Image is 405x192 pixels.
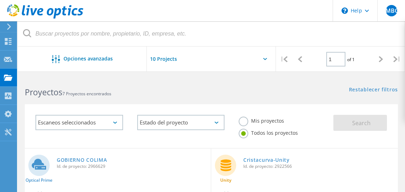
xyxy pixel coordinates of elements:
a: Live Optics Dashboard [7,15,83,20]
button: Search [333,115,387,131]
span: of 1 [347,57,355,63]
svg: \n [342,7,348,14]
span: Search [352,119,371,127]
label: Mis proyectos [239,117,284,123]
a: Restablecer filtros [349,87,398,93]
div: | [389,47,405,72]
a: GOBIERNO COLIMA [57,158,107,162]
div: | [276,47,292,72]
span: Id. de proyecto: 2922566 [243,164,394,169]
a: Cristacurva-Unity [243,158,290,162]
span: 7 Proyectos encontrados [62,91,111,97]
span: Id. de proyecto: 2966629 [57,164,207,169]
div: Estado del proyecto [137,115,225,130]
b: Proyectos [25,86,62,98]
span: Optical Prime [26,178,52,182]
span: Opciones avanzadas [63,56,113,61]
div: Escaneos seleccionados [35,115,123,130]
label: Todos los proyectos [239,129,298,135]
span: JMBG [384,8,399,14]
span: Unity [220,178,231,182]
